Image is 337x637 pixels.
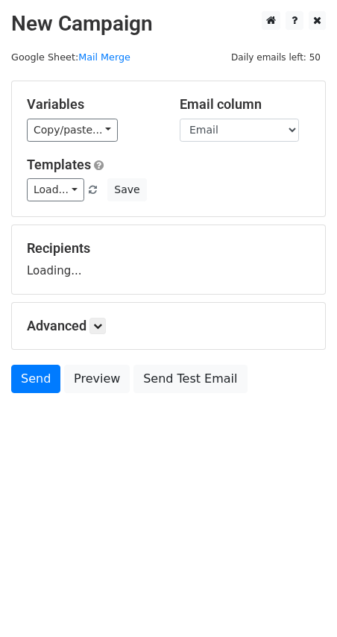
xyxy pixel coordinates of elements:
[27,318,310,334] h5: Advanced
[226,51,326,63] a: Daily emails left: 50
[78,51,130,63] a: Mail Merge
[226,49,326,66] span: Daily emails left: 50
[27,240,310,279] div: Loading...
[27,119,118,142] a: Copy/paste...
[27,240,310,257] h5: Recipients
[27,96,157,113] h5: Variables
[107,178,146,201] button: Save
[64,365,130,393] a: Preview
[11,51,130,63] small: Google Sheet:
[27,157,91,172] a: Templates
[27,178,84,201] a: Load...
[180,96,310,113] h5: Email column
[133,365,247,393] a: Send Test Email
[11,11,326,37] h2: New Campaign
[11,365,60,393] a: Send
